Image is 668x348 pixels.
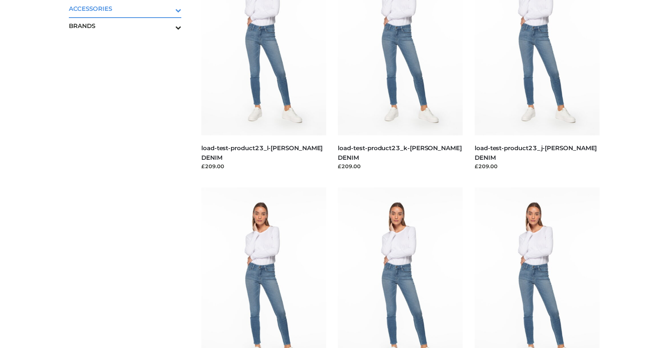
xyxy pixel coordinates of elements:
span: BRANDS [69,21,182,30]
a: load-test-product23_j-[PERSON_NAME] DENIM [475,144,597,161]
div: £209.00 [201,162,326,170]
a: BRANDSToggle Submenu [69,17,182,34]
a: load-test-product23_l-[PERSON_NAME] DENIM [201,144,323,161]
span: ACCESSORIES [69,4,182,13]
div: £209.00 [338,162,463,170]
a: load-test-product23_k-[PERSON_NAME] DENIM [338,144,461,161]
div: £209.00 [475,162,600,170]
button: Toggle Submenu [153,17,181,34]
